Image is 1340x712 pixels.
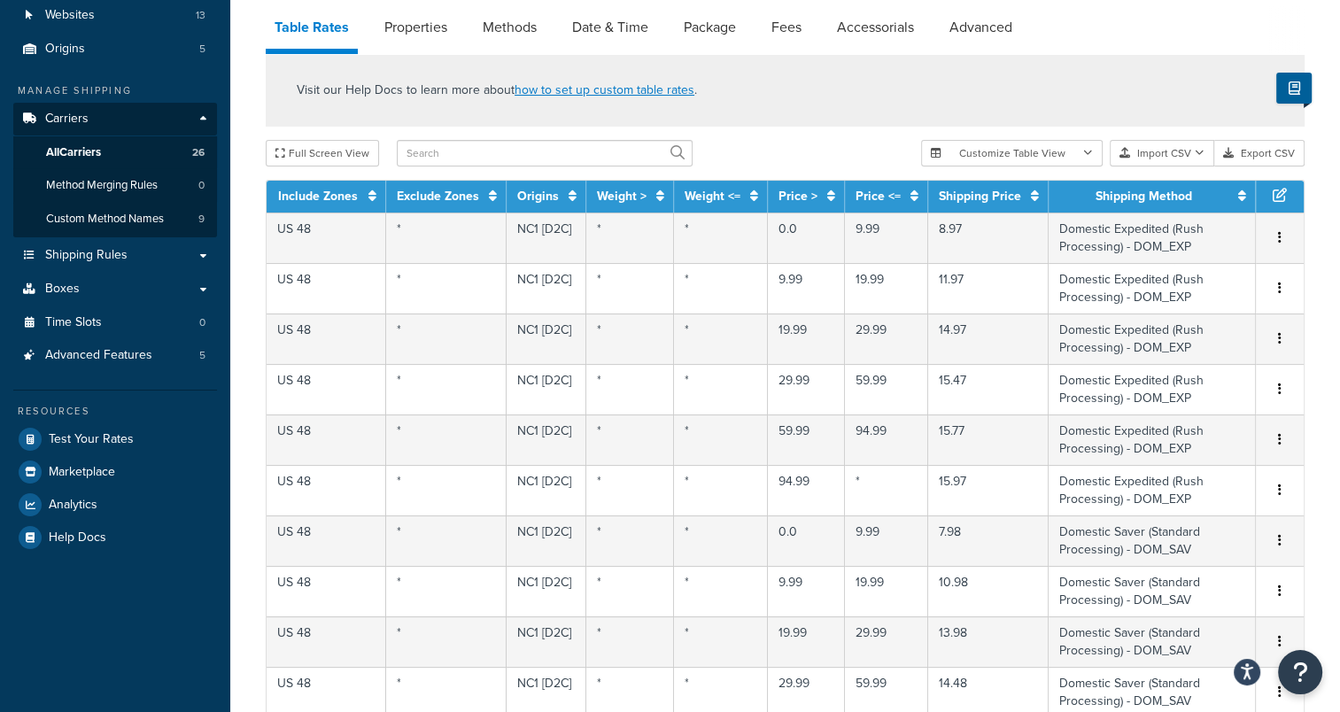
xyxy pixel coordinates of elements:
a: how to set up custom table rates [515,81,694,99]
a: Shipping Method [1096,187,1192,205]
td: NC1 [D2C] [507,414,586,465]
p: Visit our Help Docs to learn more about . [297,81,697,100]
span: Help Docs [49,530,106,546]
td: 29.99 [845,616,928,667]
span: Websites [45,8,95,23]
td: 9.99 [845,213,928,263]
td: US 48 [267,515,386,566]
td: Domestic Expedited (Rush Processing) - DOM_EXP [1049,213,1256,263]
td: US 48 [267,313,386,364]
a: Boxes [13,273,217,306]
span: All Carriers [46,145,101,160]
a: Marketplace [13,456,217,488]
td: US 48 [267,616,386,667]
td: 29.99 [768,364,845,414]
span: 13 [196,8,205,23]
td: 9.99 [768,566,845,616]
td: 94.99 [845,414,928,465]
td: NC1 [D2C] [507,263,586,313]
td: 59.99 [768,414,845,465]
a: Price > [778,187,817,205]
span: 0 [198,178,205,193]
td: 19.99 [845,566,928,616]
a: Advanced [941,6,1021,49]
td: 59.99 [845,364,928,414]
td: 0.0 [768,213,845,263]
td: 19.99 [768,616,845,667]
a: Analytics [13,489,217,521]
span: Analytics [49,498,97,513]
td: Domestic Expedited (Rush Processing) - DOM_EXP [1049,465,1256,515]
a: Properties [376,6,456,49]
a: Shipping Price [939,187,1021,205]
a: Test Your Rates [13,423,217,455]
td: Domestic Expedited (Rush Processing) - DOM_EXP [1049,313,1256,364]
td: 0.0 [768,515,845,566]
td: US 48 [267,213,386,263]
td: US 48 [267,414,386,465]
td: NC1 [D2C] [507,515,586,566]
div: Resources [13,404,217,419]
span: 9 [198,212,205,227]
td: Domestic Saver (Standard Processing) - DOM_SAV [1049,515,1256,566]
a: Table Rates [266,6,358,54]
div: Manage Shipping [13,83,217,98]
td: NC1 [D2C] [507,213,586,263]
a: Origins5 [13,33,217,66]
td: 15.77 [928,414,1049,465]
span: 26 [192,145,205,160]
span: Origins [45,42,85,57]
span: Custom Method Names [46,212,164,227]
td: 15.47 [928,364,1049,414]
a: Help Docs [13,522,217,553]
td: 94.99 [768,465,845,515]
span: 5 [199,42,205,57]
button: Import CSV [1110,140,1214,166]
td: Domestic Saver (Standard Processing) - DOM_SAV [1049,616,1256,667]
span: Test Your Rates [49,432,134,447]
a: AllCarriers26 [13,136,217,169]
a: Shipping Rules [13,239,217,272]
td: NC1 [D2C] [507,566,586,616]
td: Domestic Expedited (Rush Processing) - DOM_EXP [1049,364,1256,414]
a: Weight <= [685,187,740,205]
a: Origins [517,187,559,205]
td: 19.99 [845,263,928,313]
td: US 48 [267,465,386,515]
span: Shipping Rules [45,248,128,263]
td: Domestic Expedited (Rush Processing) - DOM_EXP [1049,263,1256,313]
li: Time Slots [13,306,217,339]
a: Method Merging Rules0 [13,169,217,202]
button: Show Help Docs [1276,73,1312,104]
td: 19.99 [768,313,845,364]
li: Carriers [13,103,217,237]
a: Package [675,6,745,49]
button: Export CSV [1214,140,1305,166]
td: US 48 [267,566,386,616]
td: US 48 [267,364,386,414]
td: 7.98 [928,515,1049,566]
a: Advanced Features5 [13,339,217,372]
td: NC1 [D2C] [507,313,586,364]
td: 14.97 [928,313,1049,364]
td: 10.98 [928,566,1049,616]
span: Advanced Features [45,348,152,363]
li: Advanced Features [13,339,217,372]
a: Weight > [597,187,647,205]
li: Method Merging Rules [13,169,217,202]
a: Time Slots0 [13,306,217,339]
a: Carriers [13,103,217,135]
td: NC1 [D2C] [507,465,586,515]
td: NC1 [D2C] [507,364,586,414]
span: 0 [199,315,205,330]
td: 11.97 [928,263,1049,313]
td: Domestic Saver (Standard Processing) - DOM_SAV [1049,566,1256,616]
button: Open Resource Center [1278,650,1322,694]
span: Boxes [45,282,80,297]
